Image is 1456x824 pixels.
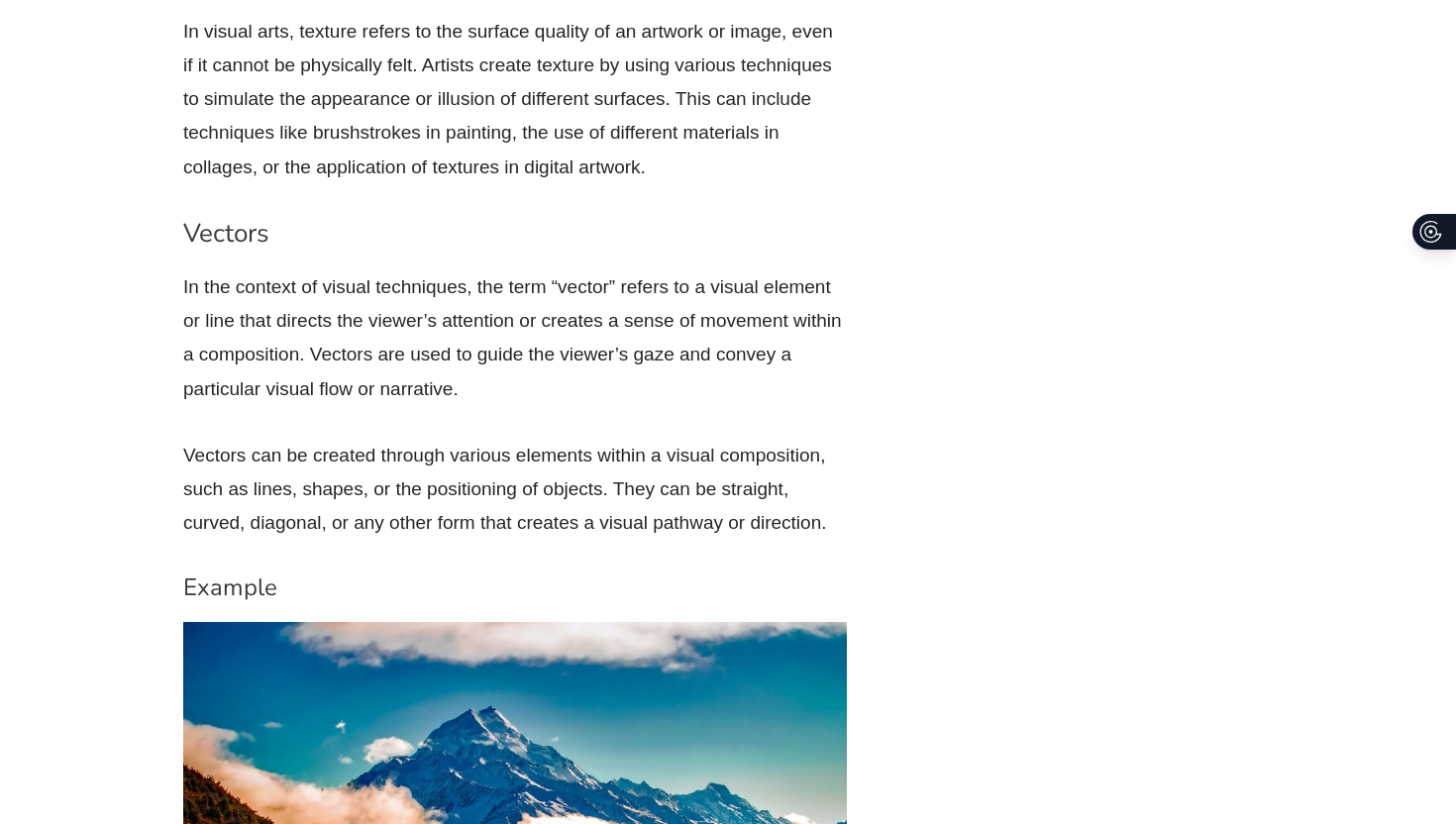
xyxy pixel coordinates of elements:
[1116,600,1456,824] iframe: Chat Widget
[183,439,847,541] p: Vectors can be created through various elements within a visual composition, such as lines, shape...
[183,15,847,184] p: In visual arts, texture refers to the surface quality of an artwork or image, even if it cannot b...
[183,217,847,251] h3: Vectors
[183,573,847,602] h4: Example
[183,270,847,406] p: In the context of visual techniques, the term “vector” refers to a visual element or line that di...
